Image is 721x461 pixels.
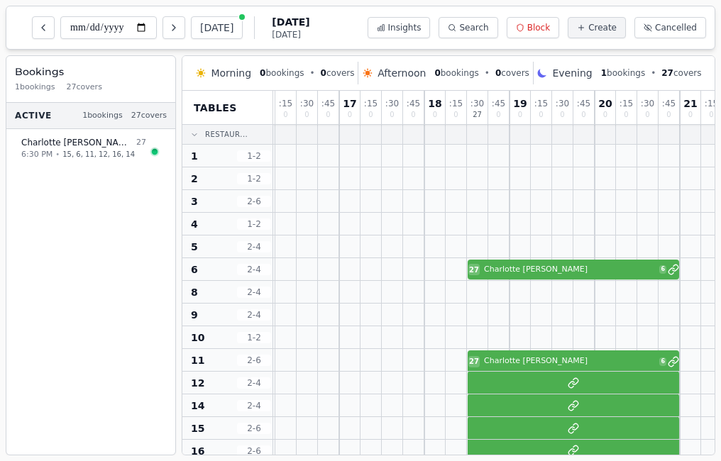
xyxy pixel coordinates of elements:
[662,99,676,108] span: : 45
[211,66,251,80] span: Morning
[194,101,237,115] span: Tables
[15,110,52,121] span: Active
[260,68,265,78] span: 0
[191,240,198,254] span: 5
[326,111,330,118] span: 0
[321,68,326,78] span: 0
[588,22,617,33] span: Create
[552,66,592,80] span: Evening
[655,22,697,33] span: Cancelled
[191,172,198,186] span: 2
[434,67,478,79] span: bookings
[527,22,550,33] span: Block
[688,111,693,118] span: 0
[407,99,420,108] span: : 45
[55,149,60,160] span: •
[321,67,355,79] span: covers
[237,332,271,343] span: 1 - 2
[237,355,271,366] span: 2 - 6
[661,68,673,78] span: 27
[603,111,607,118] span: 0
[191,399,204,413] span: 14
[484,264,656,276] span: Charlotte [PERSON_NAME]
[507,17,559,38] button: Block
[191,217,198,231] span: 4
[191,331,204,345] span: 10
[237,196,271,207] span: 2 - 6
[560,111,564,118] span: 0
[62,149,135,160] span: 15, 6, 11, 12, 16, 14
[539,111,543,118] span: 0
[705,99,718,108] span: : 15
[191,194,198,209] span: 3
[495,68,501,78] span: 0
[321,99,335,108] span: : 45
[237,445,271,457] span: 2 - 6
[191,444,204,458] span: 16
[191,262,198,277] span: 6
[433,111,437,118] span: 0
[304,111,309,118] span: 0
[300,99,314,108] span: : 30
[82,110,123,122] span: 1 bookings
[709,111,713,118] span: 0
[449,99,463,108] span: : 15
[439,17,497,38] button: Search
[577,99,590,108] span: : 45
[237,287,271,298] span: 2 - 4
[348,111,352,118] span: 0
[469,265,479,275] span: 27
[191,353,204,367] span: 11
[191,16,243,39] button: [DATE]
[21,137,133,148] span: Charlotte [PERSON_NAME]
[634,17,706,38] button: Cancelled
[496,111,500,118] span: 0
[495,67,529,79] span: covers
[237,309,271,321] span: 2 - 4
[191,376,204,390] span: 12
[469,356,479,367] span: 27
[368,111,373,118] span: 0
[568,17,626,38] button: Create
[131,110,167,122] span: 27 covers
[601,68,607,78] span: 1
[237,400,271,411] span: 2 - 4
[620,99,633,108] span: : 15
[237,377,271,389] span: 2 - 4
[191,421,204,435] span: 15
[513,99,527,109] span: 19
[205,129,248,140] span: Restaur...
[385,99,399,108] span: : 30
[484,355,656,367] span: Charlotte [PERSON_NAME]
[237,264,271,275] span: 2 - 4
[15,65,167,79] h3: Bookings
[343,99,356,109] span: 17
[485,67,490,79] span: •
[136,137,146,149] span: 27
[237,241,271,252] span: 2 - 4
[237,423,271,434] span: 2 - 6
[368,17,431,38] button: Insights
[434,68,440,78] span: 0
[310,67,315,79] span: •
[683,99,697,109] span: 21
[191,308,198,322] span: 9
[260,67,304,79] span: bookings
[556,99,569,108] span: : 30
[163,16,185,39] button: Next day
[411,111,415,118] span: 0
[518,111,522,118] span: 0
[428,99,441,109] span: 18
[459,22,488,33] span: Search
[364,99,378,108] span: : 15
[390,111,394,118] span: 0
[272,29,309,40] span: [DATE]
[12,129,170,168] button: Charlotte [PERSON_NAME]276:30 PM•15, 6, 11, 12, 16, 14
[67,82,102,94] span: 27 covers
[473,111,482,118] span: 27
[470,99,484,108] span: : 30
[283,111,287,118] span: 0
[15,82,55,94] span: 1 bookings
[378,66,426,80] span: Afternoon
[21,149,53,161] span: 6:30 PM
